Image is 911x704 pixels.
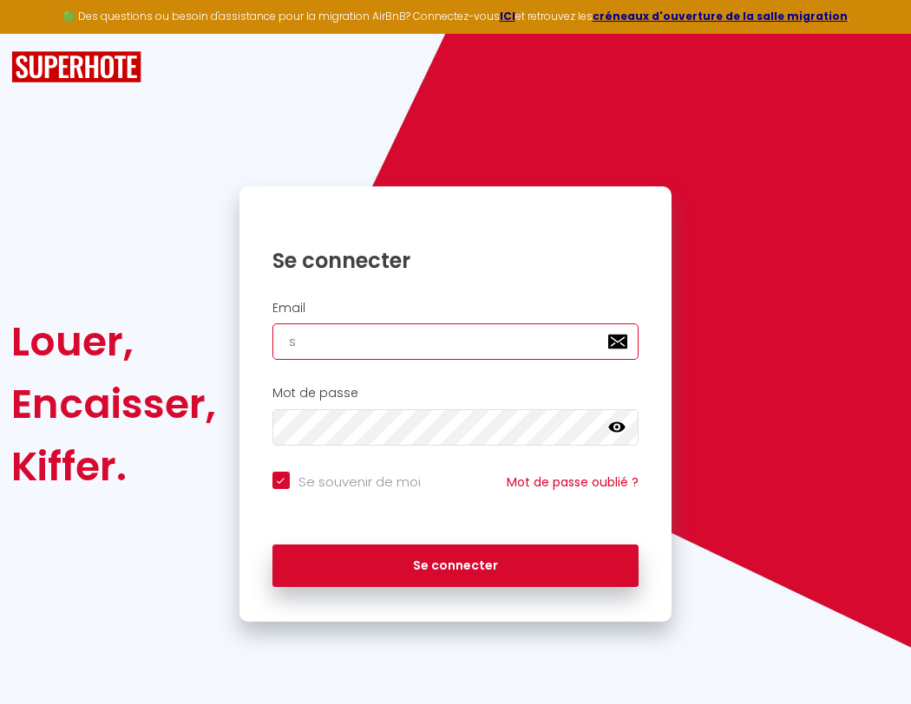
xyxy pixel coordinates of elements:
[11,51,141,83] img: SuperHote logo
[272,301,639,316] h2: Email
[507,473,639,491] a: Mot de passe oublié ?
[593,9,848,23] a: créneaux d'ouverture de la salle migration
[11,310,216,373] div: Louer,
[272,323,639,360] input: Ton Email
[11,373,216,435] div: Encaisser,
[14,7,66,59] button: Ouvrir le widget de chat LiveChat
[500,9,515,23] a: ICI
[11,435,216,498] div: Kiffer.
[272,386,639,401] h2: Mot de passe
[272,247,639,274] h1: Se connecter
[272,544,639,588] button: Se connecter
